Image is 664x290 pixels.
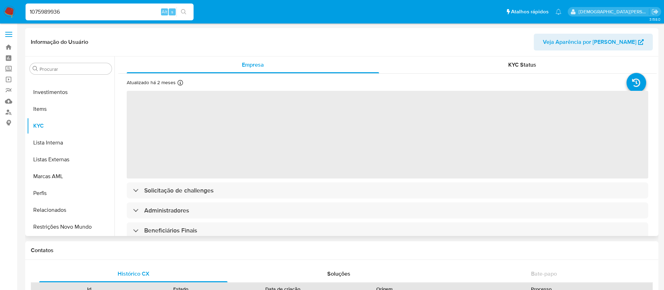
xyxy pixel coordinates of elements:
[127,182,648,198] div: Solicitação de challenges
[651,8,659,15] a: Sair
[127,91,648,178] span: ‌
[27,185,114,202] button: Perfis
[31,247,653,254] h1: Contatos
[144,207,189,214] h3: Administradores
[127,79,176,86] p: Atualizado há 2 meses
[40,66,109,72] input: Procurar
[543,34,636,50] span: Veja Aparência por [PERSON_NAME]
[27,117,114,134] button: KYC
[27,218,114,235] button: Restrições Novo Mundo
[511,8,548,15] span: Atalhos rápidos
[531,270,557,278] span: Bate-papo
[33,66,38,72] button: Procurar
[127,202,648,218] div: Administradores
[27,168,114,185] button: Marcas AML
[534,34,653,50] button: Veja Aparência por [PERSON_NAME]
[555,9,561,15] a: Notificações
[27,202,114,218] button: Relacionados
[27,134,114,151] button: Lista Interna
[118,270,149,278] span: Histórico CX
[27,151,114,168] button: Listas Externas
[26,7,194,16] input: Pesquise usuários ou casos...
[144,227,197,234] h3: Beneficiários Finais
[327,270,350,278] span: Soluções
[176,7,191,17] button: search-icon
[127,222,648,238] div: Beneficiários Finais
[171,8,173,15] span: s
[27,84,114,101] button: Investimentos
[31,39,88,46] h1: Informação do Usuário
[508,61,536,69] span: KYC Status
[27,101,114,117] button: Items
[242,61,264,69] span: Empresa
[579,8,649,15] p: thais.asantos@mercadolivre.com
[162,8,167,15] span: Alt
[144,187,214,194] h3: Solicitação de challenges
